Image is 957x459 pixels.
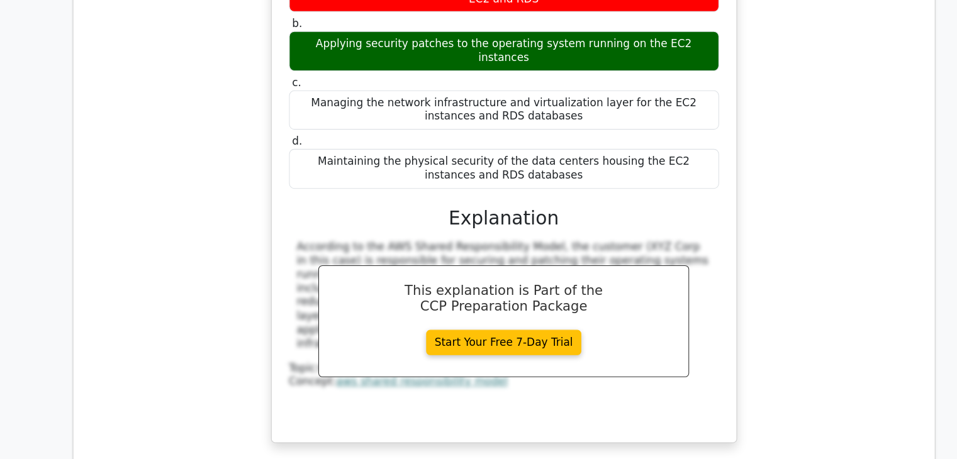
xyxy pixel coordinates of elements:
[279,41,288,53] span: b.
[276,367,682,380] div: Topic:
[276,110,682,148] div: Managing the network infrastructure and virtualization layer for the EC2 instances and RDS databases
[279,97,288,109] span: c.
[283,221,674,242] h3: Explanation
[276,165,682,203] div: Maintaining the physical security of the data centers housing the EC2 instances and RDS databases
[276,379,682,392] div: Concept:
[276,54,682,92] div: Applying security patches to the operating system running on the EC2 instances
[405,336,552,360] a: Start Your Free 7-Day Trial
[279,152,288,164] span: d.
[320,379,482,391] a: aws shared responsibility model
[283,252,674,356] div: According to the AWS Shared Responsibility Model, the customer (XYZ Corp in this case) is respons...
